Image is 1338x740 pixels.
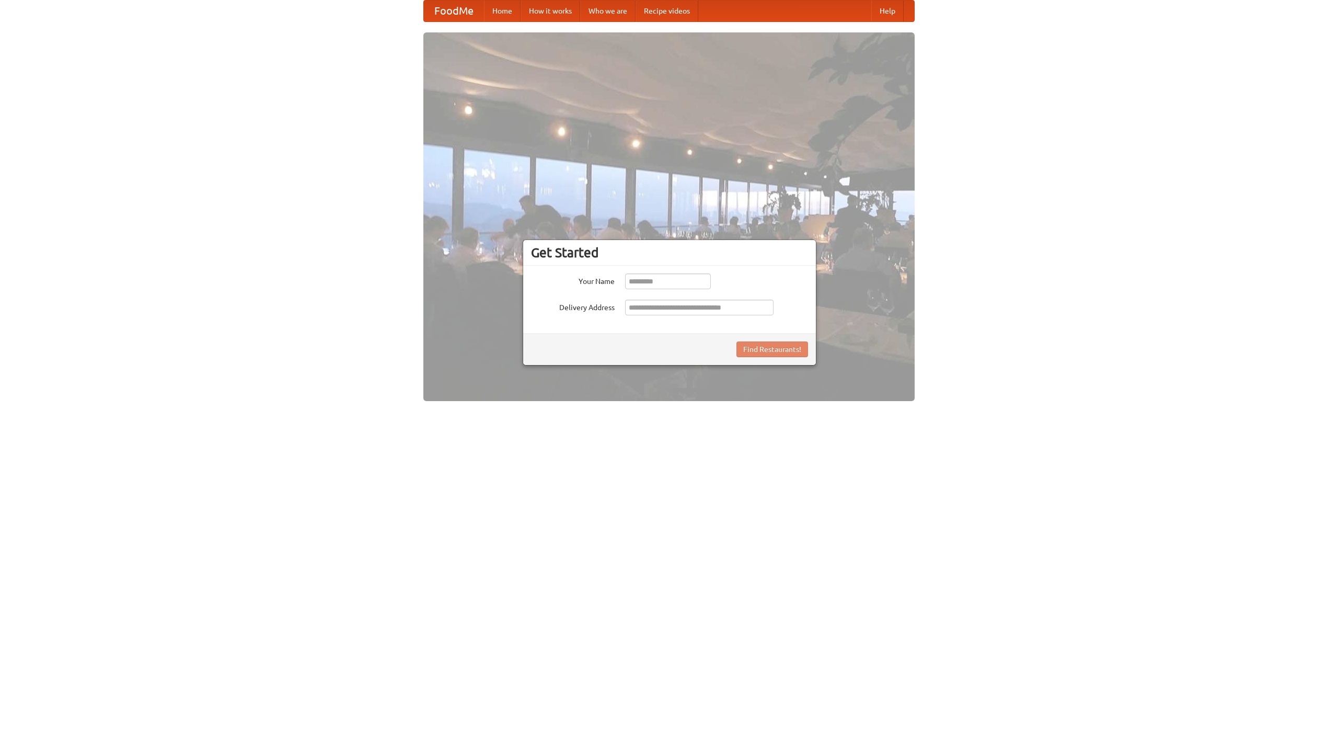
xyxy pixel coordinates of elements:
a: Home [484,1,521,21]
label: Delivery Address [531,300,615,313]
button: Find Restaurants! [736,341,808,357]
a: FoodMe [424,1,484,21]
a: Recipe videos [636,1,698,21]
a: Who we are [580,1,636,21]
h3: Get Started [531,245,808,260]
a: How it works [521,1,580,21]
label: Your Name [531,274,615,287]
a: Help [871,1,904,21]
